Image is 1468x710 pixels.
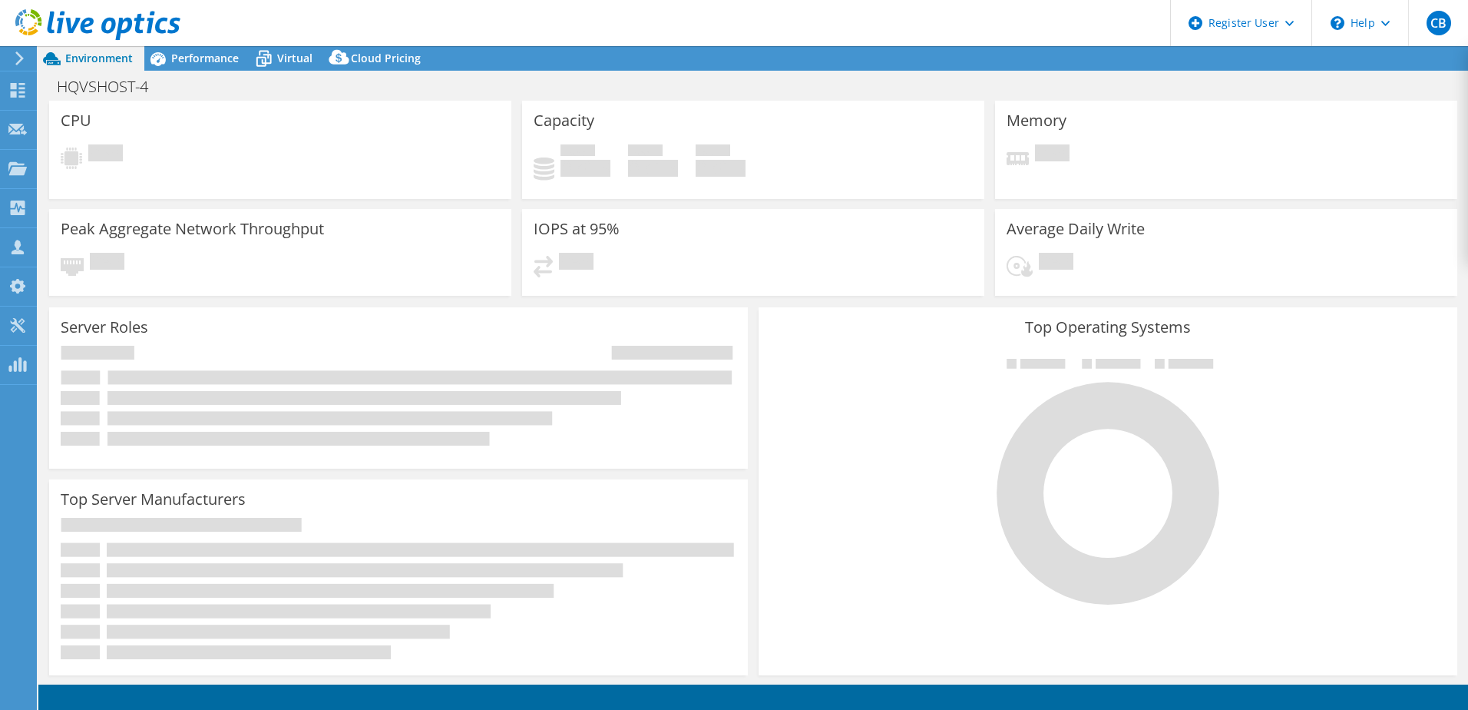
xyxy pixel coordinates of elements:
[61,319,148,336] h3: Server Roles
[696,144,730,160] span: Total
[1035,144,1070,165] span: Pending
[1007,221,1145,237] h3: Average Daily Write
[171,51,239,65] span: Performance
[628,160,678,177] h4: 0 GiB
[560,144,595,160] span: Used
[61,491,246,508] h3: Top Server Manufacturers
[277,51,312,65] span: Virtual
[1007,112,1066,129] h3: Memory
[628,144,663,160] span: Free
[61,112,91,129] h3: CPU
[88,144,123,165] span: Pending
[534,112,594,129] h3: Capacity
[534,221,620,237] h3: IOPS at 95%
[50,78,172,95] h1: HQVSHOST-4
[65,51,133,65] span: Environment
[770,319,1446,336] h3: Top Operating Systems
[61,221,324,237] h3: Peak Aggregate Network Throughput
[351,51,421,65] span: Cloud Pricing
[696,160,746,177] h4: 0 GiB
[1331,16,1344,30] svg: \n
[1427,11,1451,35] span: CB
[1039,253,1073,274] span: Pending
[90,253,124,274] span: Pending
[559,253,593,274] span: Pending
[560,160,610,177] h4: 0 GiB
